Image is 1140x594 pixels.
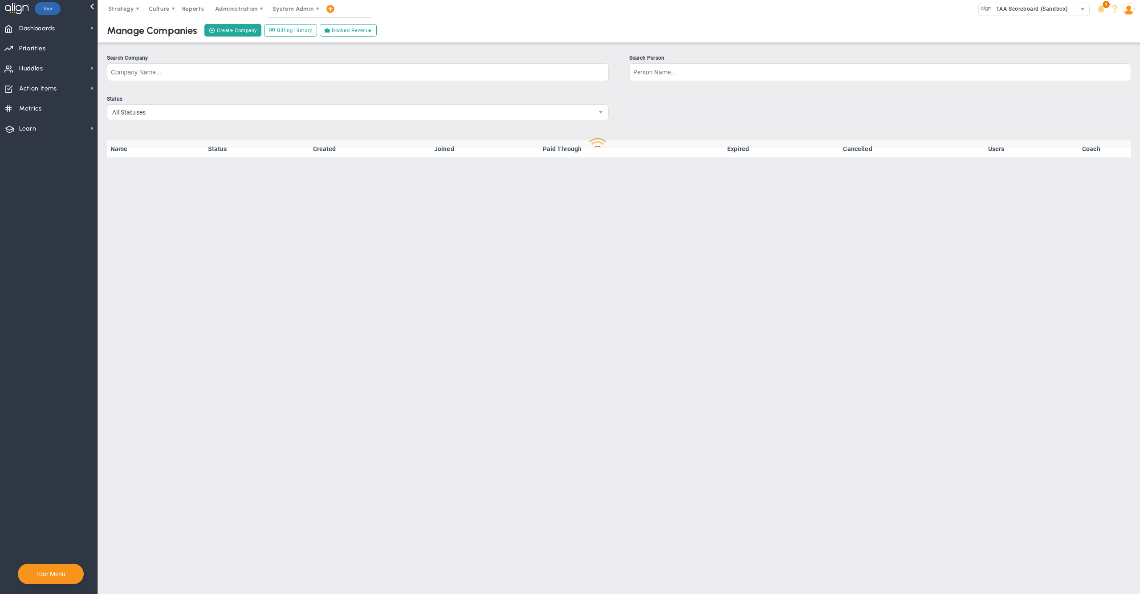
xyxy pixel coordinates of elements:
[149,5,170,12] span: Culture
[107,54,609,62] div: Search Company
[107,25,198,37] div: Manage Companies
[1123,3,1135,15] img: 48978.Person.photo
[264,24,317,37] a: Billing History
[108,5,134,12] span: Strategy
[273,5,314,12] span: System Admin
[1076,3,1089,16] span: select
[19,79,57,98] span: Action Items
[19,99,42,118] span: Metrics
[204,24,261,37] button: Create Company
[33,570,68,578] button: Tour Menu
[107,105,593,120] span: All Statuses
[107,63,609,81] input: Search Company
[992,3,1068,15] span: 1AA Scoreboard (Sandbox)
[19,119,36,138] span: Learn
[19,19,55,38] span: Dashboards
[19,39,46,58] span: Priorities
[629,54,1131,62] div: Search Person
[19,59,43,78] span: Huddles
[1103,1,1110,8] span: 1
[215,5,257,12] span: Administration
[593,105,608,120] span: select
[629,63,1131,81] input: Search Person
[107,95,609,103] div: Status
[981,3,992,14] img: 33626.Company.photo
